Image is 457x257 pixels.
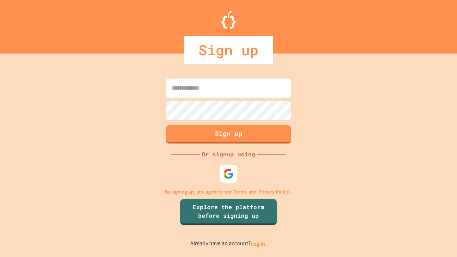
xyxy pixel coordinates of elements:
[223,168,234,179] img: google-icon.svg
[200,150,257,158] div: Or signup using
[180,199,277,225] a: Explore the platform before signing up
[251,240,267,247] a: Log in.
[233,188,247,196] a: Terms
[258,188,289,196] a: Privacy Policy
[166,125,291,143] button: Sign up
[221,11,236,29] img: Logo.svg
[184,36,273,64] div: Sign up
[165,188,292,196] p: By signing up, you agree to our and .
[190,239,267,248] p: Already have an account?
